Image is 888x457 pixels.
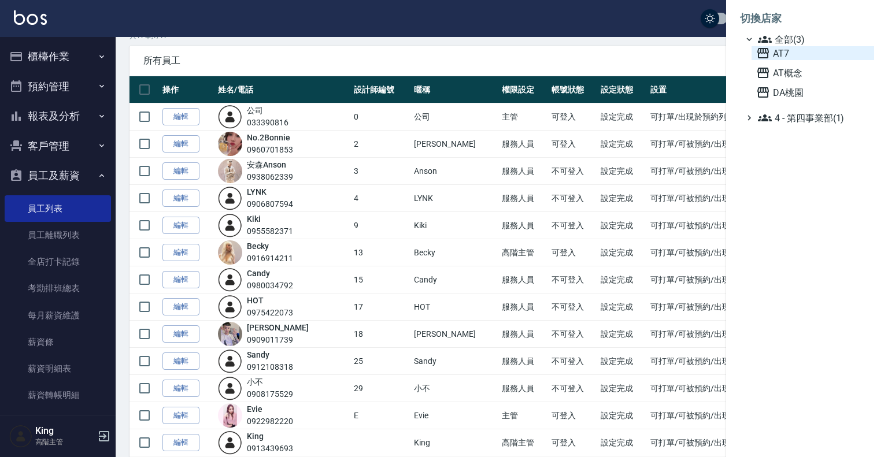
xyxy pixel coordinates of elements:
[740,5,874,32] li: 切換店家
[758,32,869,46] span: 全部(3)
[756,86,869,99] span: DA桃園
[758,111,869,125] span: 4 - 第四事業部(1)
[756,66,869,80] span: AT概念
[756,46,869,60] span: AT7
